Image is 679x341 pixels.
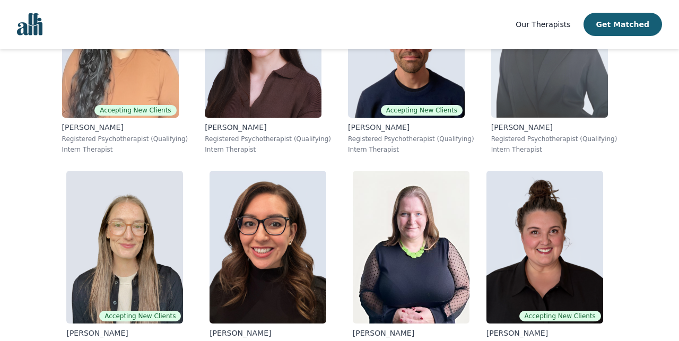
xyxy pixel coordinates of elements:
img: Holly_Gunn [66,171,183,323]
p: [PERSON_NAME] [62,122,188,133]
p: [PERSON_NAME] [486,328,613,338]
span: Accepting New Clients [94,105,176,116]
span: Accepting New Clients [99,311,181,321]
button: Get Matched [584,13,662,36]
span: Our Therapists [516,20,570,29]
span: Accepting New Clients [381,105,463,116]
p: [PERSON_NAME] [348,122,474,133]
p: Intern Therapist [491,145,617,154]
p: [PERSON_NAME] [210,328,336,338]
p: [PERSON_NAME] [491,122,617,133]
img: Jessie_MacAlpine Shearer [353,171,469,323]
span: Accepting New Clients [519,311,601,321]
p: Registered Psychotherapist (Qualifying) [491,135,617,143]
p: [PERSON_NAME] [353,328,469,338]
p: [PERSON_NAME] [205,122,331,133]
img: Minerva_Acevedo [210,171,326,323]
a: Our Therapists [516,18,570,31]
p: Intern Therapist [348,145,474,154]
p: Intern Therapist [205,145,331,154]
p: Registered Psychotherapist (Qualifying) [62,135,188,143]
p: [PERSON_NAME] [66,328,193,338]
p: Intern Therapist [62,145,188,154]
img: alli logo [17,13,42,36]
img: Janelle_Rushton [486,171,603,323]
p: Registered Psychotherapist (Qualifying) [205,135,331,143]
p: Registered Psychotherapist (Qualifying) [348,135,474,143]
